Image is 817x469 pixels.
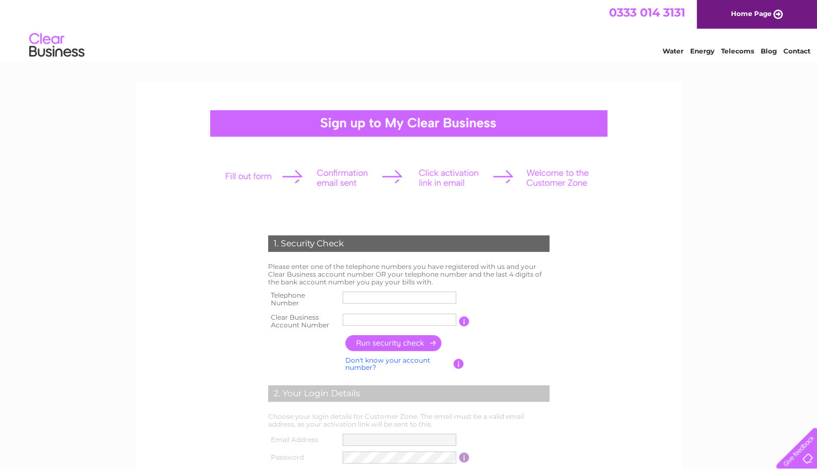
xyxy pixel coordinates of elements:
a: Contact [783,47,810,55]
a: Blog [761,47,777,55]
a: Don't know your account number? [345,356,430,372]
div: Clear Business is a trading name of Verastar Limited (registered in [GEOGRAPHIC_DATA] No. 3667643... [148,6,670,53]
th: Telephone Number [265,288,340,310]
td: Choose your login details for Customer Zone. The email must be a valid email address, as your act... [265,410,552,431]
div: 2. Your Login Details [268,385,549,402]
td: Please enter one of the telephone numbers you have registered with us and your Clear Business acc... [265,260,552,288]
input: Information [459,452,469,462]
th: Clear Business Account Number [265,310,340,332]
a: Telecoms [721,47,754,55]
a: Water [663,47,683,55]
th: Password [265,449,340,467]
img: logo.png [29,29,85,62]
th: Email Address [265,431,340,449]
input: Information [453,359,464,369]
input: Information [459,316,469,326]
div: 1. Security Check [268,235,549,252]
a: Energy [690,47,714,55]
a: 0333 014 3131 [609,6,685,19]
